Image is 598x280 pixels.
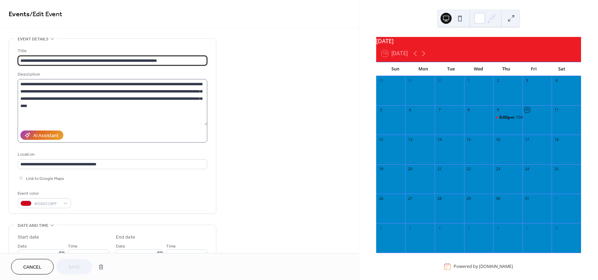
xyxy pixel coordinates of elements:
[407,225,413,230] div: 3
[466,107,471,113] div: 8
[465,62,492,76] div: Wed
[18,190,70,197] div: Event color
[378,166,383,172] div: 19
[376,37,581,45] div: [DATE]
[33,132,58,139] div: AI Assistant
[466,78,471,83] div: 1
[378,137,383,142] div: 12
[407,166,413,172] div: 20
[454,264,513,270] div: Powered by
[407,196,413,201] div: 27
[495,137,500,142] div: 16
[26,175,64,182] span: Link to Google Maps
[378,196,383,201] div: 26
[495,166,500,172] div: 23
[9,8,30,21] a: Events
[554,196,559,201] div: 1
[554,225,559,230] div: 8
[525,225,530,230] div: 7
[495,225,500,230] div: 6
[11,259,54,274] button: Cancel
[18,234,39,241] div: Start date
[382,62,409,76] div: Sun
[495,107,500,113] div: 9
[479,264,513,270] a: [DOMAIN_NAME]
[493,115,523,120] div: 104COP/G-COP GENERAL MEMBERSHIP MEETING
[554,78,559,83] div: 4
[18,222,48,229] span: Date and time
[525,137,530,142] div: 17
[68,243,78,250] span: Time
[437,62,465,76] div: Tue
[466,166,471,172] div: 22
[437,225,442,230] div: 4
[18,71,206,78] div: Description
[378,78,383,83] div: 28
[18,151,206,158] div: Location
[116,234,135,241] div: End date
[437,196,442,201] div: 28
[492,62,520,76] div: Thu
[30,8,62,21] span: / Edit Event
[495,78,500,83] div: 2
[407,107,413,113] div: 6
[378,107,383,113] div: 5
[437,166,442,172] div: 21
[495,196,500,201] div: 30
[525,196,530,201] div: 31
[466,196,471,201] div: 29
[466,225,471,230] div: 5
[525,166,530,172] div: 24
[466,137,471,142] div: 15
[18,243,27,250] span: Date
[554,137,559,142] div: 18
[23,264,42,271] span: Cancel
[525,107,530,113] div: 10
[407,78,413,83] div: 29
[409,62,437,76] div: Mon
[20,131,63,140] button: AI Assistant
[520,62,548,76] div: Fri
[407,137,413,142] div: 13
[18,36,48,43] span: Event details
[525,78,530,83] div: 3
[554,166,559,172] div: 25
[437,107,442,113] div: 7
[548,62,576,76] div: Sat
[116,243,125,250] span: Date
[437,137,442,142] div: 14
[554,107,559,113] div: 11
[437,78,442,83] div: 30
[18,47,206,55] div: Title
[378,225,383,230] div: 2
[34,200,60,207] span: #D0021BFF
[166,243,176,250] span: Time
[499,115,516,120] span: 8:00pm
